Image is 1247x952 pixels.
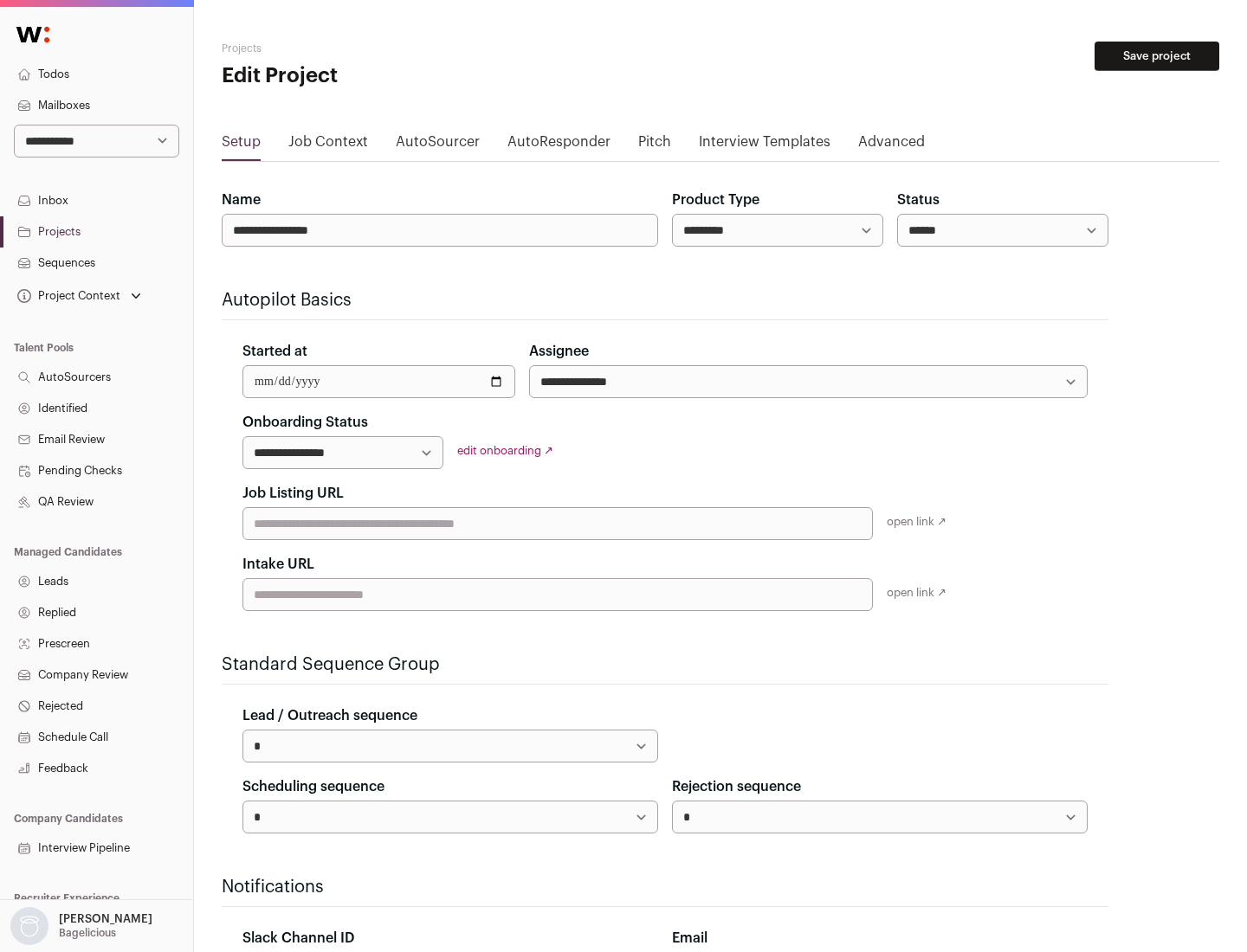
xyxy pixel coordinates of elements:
[14,284,145,308] button: Open dropdown
[59,926,116,940] p: Bagelicious
[7,17,59,52] img: Wellfound
[59,912,152,926] p: [PERSON_NAME]
[242,341,307,362] label: Started at
[457,445,553,456] a: edit onboarding ↗
[672,776,801,797] label: Rejection sequence
[1095,42,1219,71] button: Save project
[529,341,589,362] label: Assignee
[638,132,671,159] a: Pitch
[242,705,417,726] label: Lead / Outreach sequence
[507,132,611,159] a: AutoResponder
[672,928,1088,949] div: Email
[222,288,1108,312] h2: Autopilot Basics
[897,190,940,210] label: Status
[288,132,368,159] a: Job Context
[242,554,314,575] label: Intake URL
[10,907,48,945] img: nopic.png
[14,289,120,303] div: Project Context
[222,653,1108,677] h2: Standard Sequence Group
[222,132,261,159] a: Setup
[242,412,368,433] label: Onboarding Status
[7,907,156,945] button: Open dropdown
[222,42,554,55] h2: Projects
[699,132,830,159] a: Interview Templates
[858,132,925,159] a: Advanced
[222,190,261,210] label: Name
[222,62,554,90] h1: Edit Project
[242,928,354,949] label: Slack Channel ID
[242,483,344,504] label: Job Listing URL
[672,190,759,210] label: Product Type
[396,132,480,159] a: AutoSourcer
[222,875,1108,899] h2: Notifications
[242,776,384,797] label: Scheduling sequence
